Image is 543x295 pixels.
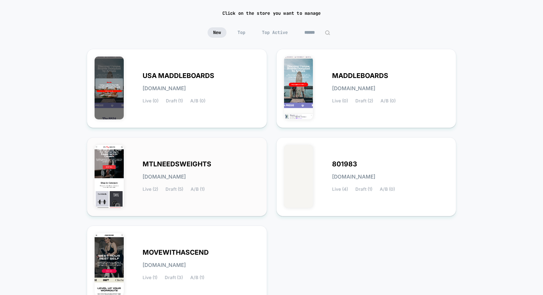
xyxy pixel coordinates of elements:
[143,162,211,167] span: MTLNEEDSWEIGHTS
[208,27,226,38] span: New
[332,187,348,192] span: Live (4)
[380,98,396,104] span: A/B (0)
[143,187,158,192] span: Live (2)
[355,187,372,192] span: Draft (1)
[332,86,375,91] span: [DOMAIN_NAME]
[143,262,186,268] span: [DOMAIN_NAME]
[332,73,388,78] span: MADDLEBOARDS
[143,250,209,255] span: MOVEWITHASCEND
[256,27,293,38] span: Top Active
[232,27,251,38] span: Top
[284,57,313,119] img: MADDLEBOARDS
[165,187,183,192] span: Draft (5)
[332,162,357,167] span: 801983
[191,187,205,192] span: A/B (1)
[143,98,158,104] span: Live (0)
[166,98,183,104] span: Draft (1)
[143,275,157,280] span: Live (1)
[143,86,186,91] span: [DOMAIN_NAME]
[284,145,313,208] img: 801983
[222,10,321,16] h2: Click on the store you want to manage
[190,98,205,104] span: A/B (0)
[332,98,348,104] span: Live (0)
[380,187,395,192] span: A/B (0)
[143,73,214,78] span: USA MADDLEBOARDS
[95,145,124,208] img: MTLNEEDSWEIGHTS
[95,57,124,119] img: USA_MADDLEBOARDS
[143,174,186,179] span: [DOMAIN_NAME]
[332,174,375,179] span: [DOMAIN_NAME]
[355,98,373,104] span: Draft (2)
[325,30,330,35] img: edit
[165,275,183,280] span: Draft (3)
[190,275,204,280] span: A/B (1)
